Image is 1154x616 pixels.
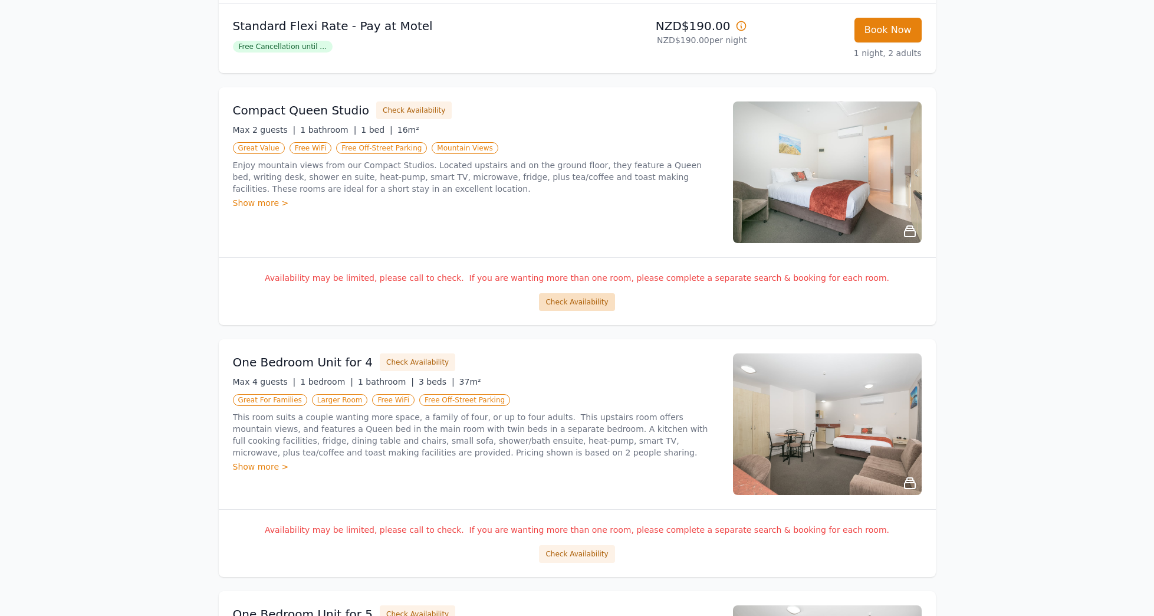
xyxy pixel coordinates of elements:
[233,411,719,458] p: This room suits a couple wanting more space, a family of four, or up to four adults. This upstair...
[300,377,353,386] span: 1 bedroom |
[757,47,922,59] p: 1 night, 2 adults
[539,545,614,563] button: Check Availability
[233,197,719,209] div: Show more >
[459,377,481,386] span: 37m²
[233,159,719,195] p: Enjoy mountain views from our Compact Studios. Located upstairs and on the ground floor, they fea...
[300,125,356,135] span: 1 bathroom |
[419,394,510,406] span: Free Off-Street Parking
[539,293,614,311] button: Check Availability
[233,272,922,284] p: Availability may be limited, please call to check. If you are wanting more than one room, please ...
[358,377,414,386] span: 1 bathroom |
[336,142,427,154] span: Free Off-Street Parking
[233,377,296,386] span: Max 4 guests |
[233,18,573,34] p: Standard Flexi Rate - Pay at Motel
[582,34,747,46] p: NZD$190.00 per night
[233,524,922,536] p: Availability may be limited, please call to check. If you are wanting more than one room, please ...
[432,142,498,154] span: Mountain Views
[233,142,285,154] span: Great Value
[372,394,415,406] span: Free WiFi
[380,353,455,371] button: Check Availability
[312,394,368,406] span: Larger Room
[233,394,307,406] span: Great For Families
[582,18,747,34] p: NZD$190.00
[397,125,419,135] span: 16m²
[233,354,373,371] h3: One Bedroom Unit for 4
[376,101,452,119] button: Check Availability
[290,142,332,154] span: Free WiFi
[854,18,922,42] button: Book Now
[361,125,392,135] span: 1 bed |
[233,125,296,135] span: Max 2 guests |
[233,102,370,119] h3: Compact Queen Studio
[233,41,333,53] span: Free Cancellation until ...
[233,461,719,473] div: Show more >
[419,377,455,386] span: 3 beds |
